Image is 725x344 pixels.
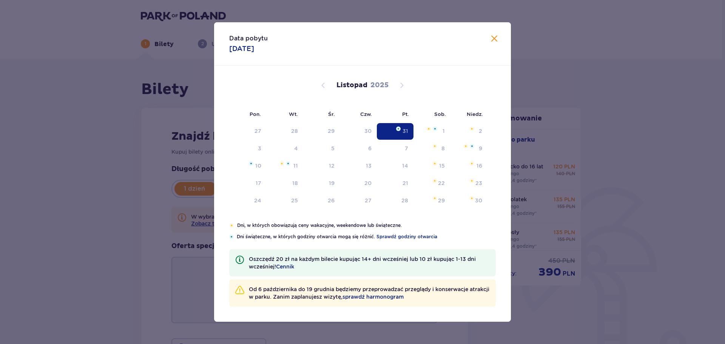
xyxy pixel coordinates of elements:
td: środa, 19 listopada 2025 [303,175,340,192]
td: sobota, 15 listopada 2025 [413,158,450,174]
button: Poprzedni miesiąc [319,81,328,90]
img: Pomarańczowa gwiazdka [426,126,431,131]
img: Pomarańczowa gwiazdka [279,161,284,166]
a: Sprawdź godziny otwarcia [376,233,437,240]
td: czwartek, 20 listopada 2025 [340,175,377,192]
div: 22 [438,179,445,187]
td: piątek, 14 listopada 2025 [377,158,413,174]
td: wtorek, 4 listopada 2025 [267,140,303,157]
p: Dni świąteczne, w których godziny otwarcia mogą się różnić. [237,233,496,240]
p: Dni, w których obowiązują ceny wakacyjne, weekendowe lub świąteczne. [237,222,496,229]
img: Pomarańczowa gwiazdka [229,223,234,228]
div: 5 [331,145,335,152]
td: poniedziałek, 27 października 2025 [229,123,267,140]
div: 21 [403,179,408,187]
div: 31 [403,127,408,135]
div: 16 [477,162,482,170]
div: 27 [365,197,372,204]
div: 11 [293,162,298,170]
small: Śr. [328,111,335,117]
div: 7 [405,145,408,152]
td: sobota, 22 listopada 2025 [413,175,450,192]
button: Zamknij [490,34,499,44]
div: 24 [254,197,261,204]
td: wtorek, 25 listopada 2025 [267,193,303,209]
td: piątek, 21 listopada 2025 [377,175,413,192]
div: 2 [479,127,482,135]
img: Niebieska gwiazdka [470,144,474,148]
div: 10 [255,162,261,170]
p: 2025 [370,81,389,90]
td: poniedziałek, 10 listopada 2025 [229,158,267,174]
img: Pomarańczowa gwiazdka [469,196,474,201]
div: 8 [441,145,445,152]
td: sobota, 29 listopada 2025 [413,193,450,209]
div: 30 [475,197,482,204]
td: środa, 29 października 2025 [303,123,340,140]
td: niedziela, 30 listopada 2025 [450,193,487,209]
td: czwartek, 27 listopada 2025 [340,193,377,209]
td: wtorek, 18 listopada 2025 [267,175,303,192]
img: Pomarańczowa gwiazdka [463,144,468,148]
div: 13 [366,162,372,170]
p: Oszczędź 20 zł na każdym bilecie kupując 14+ dni wcześniej lub 10 zł kupując 1-13 dni wcześniej! [249,255,490,270]
p: Data pobytu [229,34,268,43]
p: Od 6 października do 19 grudnia będziemy przeprowadzać przeglądy i konserwacje atrakcji w parku. ... [249,285,490,301]
td: wtorek, 28 października 2025 [267,123,303,140]
td: środa, 12 listopada 2025 [303,158,340,174]
div: 28 [401,197,408,204]
td: czwartek, 6 listopada 2025 [340,140,377,157]
small: Czw. [360,111,372,117]
img: Pomarańczowa gwiazdka [432,179,437,183]
td: czwartek, 13 listopada 2025 [340,158,377,174]
td: poniedziałek, 3 listopada 2025 [229,140,267,157]
div: 30 [364,127,372,135]
div: 19 [329,179,335,187]
small: Pon. [250,111,261,117]
a: Cennik [276,263,294,270]
div: 28 [291,127,298,135]
div: 15 [439,162,445,170]
button: Następny miesiąc [397,81,406,90]
div: 3 [258,145,261,152]
div: 25 [291,197,298,204]
td: Data zaznaczona. piątek, 31 października 2025 [377,123,413,140]
img: Niebieska gwiazdka [396,126,401,131]
img: Pomarańczowa gwiazdka [469,126,474,131]
td: środa, 5 listopada 2025 [303,140,340,157]
td: wtorek, 11 listopada 2025 [267,158,303,174]
div: 20 [364,179,372,187]
td: sobota, 8 listopada 2025 [413,140,450,157]
div: 14 [402,162,408,170]
img: Niebieska gwiazdka [433,126,437,131]
small: Wt. [289,111,298,117]
td: środa, 26 listopada 2025 [303,193,340,209]
div: 9 [479,145,482,152]
img: Pomarańczowa gwiazdka [469,179,474,183]
a: sprawdź harmonogram [342,293,404,301]
div: 4 [294,145,298,152]
small: Niedz. [467,111,483,117]
div: 27 [255,127,261,135]
div: 1 [443,127,445,135]
td: niedziela, 9 listopada 2025 [450,140,487,157]
td: piątek, 28 listopada 2025 [377,193,413,209]
td: niedziela, 2 listopada 2025 [450,123,487,140]
img: Pomarańczowa gwiazdka [432,144,437,148]
td: poniedziałek, 17 listopada 2025 [229,175,267,192]
td: poniedziałek, 24 listopada 2025 [229,193,267,209]
div: 29 [438,197,445,204]
p: Listopad [336,81,367,90]
div: 18 [292,179,298,187]
p: [DATE] [229,44,254,53]
img: Pomarańczowa gwiazdka [432,161,437,166]
small: Sob. [434,111,446,117]
div: 26 [328,197,335,204]
td: czwartek, 30 października 2025 [340,123,377,140]
td: niedziela, 23 listopada 2025 [450,175,487,192]
img: Niebieska gwiazdka [249,161,253,166]
div: 17 [256,179,261,187]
